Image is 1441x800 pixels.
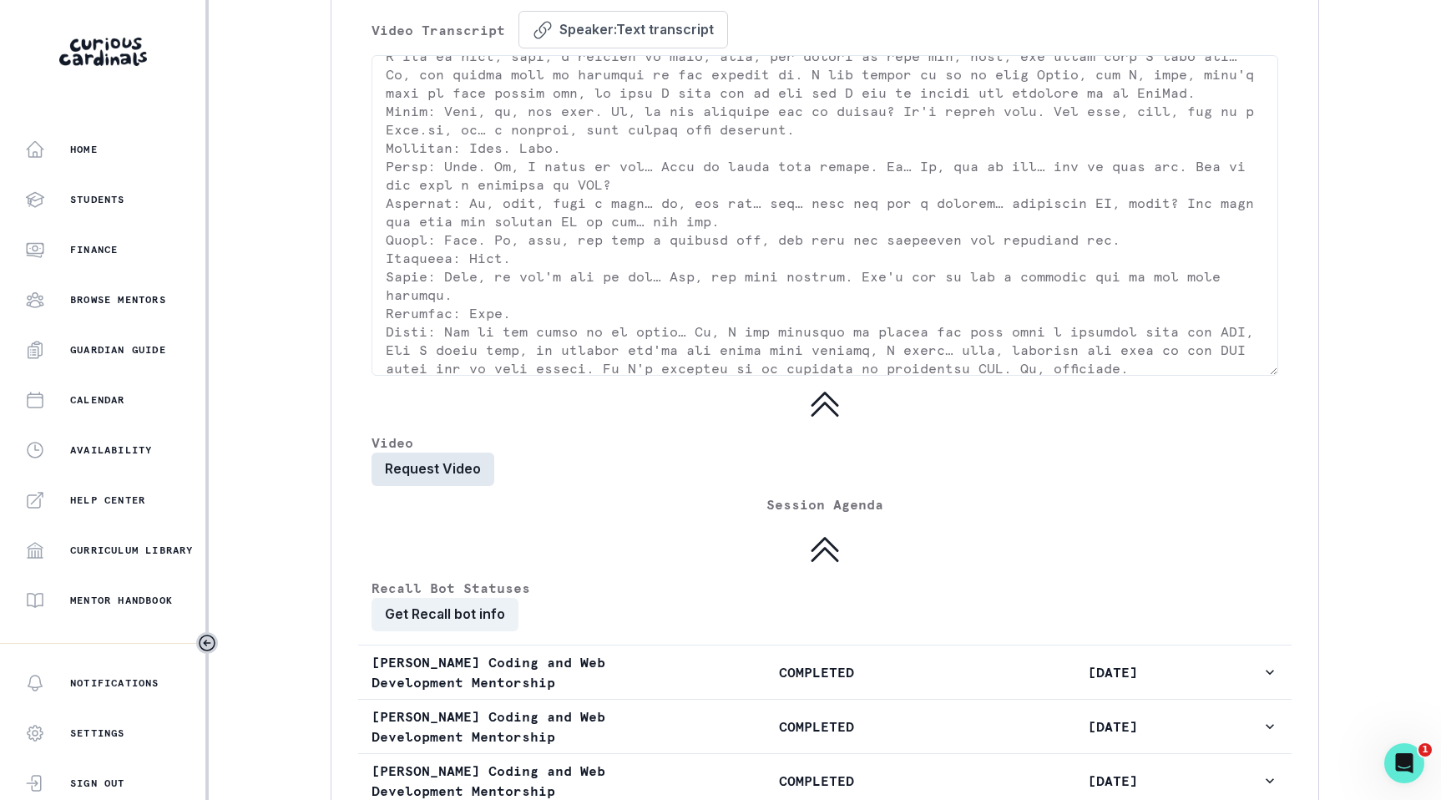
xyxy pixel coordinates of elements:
[70,544,194,557] p: Curriculum Library
[372,453,494,486] button: Request Video
[70,293,166,306] p: Browse Mentors
[372,652,668,692] p: [PERSON_NAME] Coding and Web Development Mentorship
[70,443,152,457] p: Availability
[59,38,147,66] img: Curious Cardinals Logo
[1384,743,1424,783] iframe: Intercom live chat
[965,716,1262,737] p: [DATE]
[668,771,964,791] p: COMPLETED
[965,771,1262,791] p: [DATE]
[70,243,118,256] p: Finance
[372,55,1278,376] textarea: Loremips: Dolo. S… A cons adip eli seddoe temp. Incid: Ut'l etdo magnaa enimad, minimv, qu no'e u...
[372,578,1278,598] p: Recall Bot Statuses
[372,598,518,631] button: Get Recall bot info
[70,594,173,607] p: Mentor Handbook
[70,193,125,206] p: Students
[1418,743,1432,757] span: 1
[196,632,218,654] button: Toggle sidebar
[668,662,964,682] p: COMPLETED
[965,662,1262,682] p: [DATE]
[70,494,145,507] p: Help Center
[668,716,964,737] p: COMPLETED
[70,676,159,690] p: Notifications
[372,20,505,40] p: Video Transcript
[358,646,1292,699] button: [PERSON_NAME] Coding and Web Development MentorshipCOMPLETED[DATE]
[70,393,125,407] p: Calendar
[372,433,1278,453] p: Video
[372,706,668,747] p: [PERSON_NAME] Coding and Web Development Mentorship
[358,700,1292,753] button: [PERSON_NAME] Coding and Web Development MentorshipCOMPLETED[DATE]
[70,343,166,357] p: Guardian Guide
[518,11,728,48] button: Speaker:Text transcript
[70,727,125,740] p: Settings
[766,494,883,514] p: Session Agenda
[70,777,125,790] p: Sign Out
[70,143,98,156] p: Home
